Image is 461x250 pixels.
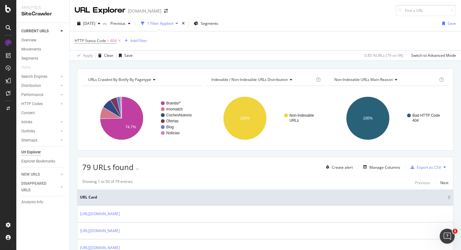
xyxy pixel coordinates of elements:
span: Segments [201,21,218,26]
a: Explorer Bookmarks [21,158,65,165]
a: Overview [21,37,65,44]
div: Analytics [21,5,64,10]
div: - [140,166,141,172]
div: Save [124,53,133,58]
div: NEW URLS [21,171,40,178]
div: Previous [415,180,430,185]
text: Noticias [166,131,180,135]
text: 100% [240,116,250,120]
a: Distribution [21,82,59,89]
div: [DOMAIN_NAME] [128,8,162,14]
span: 404 [110,36,117,45]
text: Bad HTTP Code [412,113,440,118]
span: 2025 Jun. 28th [83,21,95,26]
div: Analysis Info [21,199,43,205]
span: Previous [108,21,125,26]
a: [URL][DOMAIN_NAME] [80,228,120,234]
button: Apply [75,51,93,61]
a: HTTP Codes [21,101,59,107]
a: Url Explorer [21,149,65,156]
div: 1 Filter Applied [147,21,173,26]
div: Export as CSV [417,165,441,170]
div: URL Explorer [75,5,125,16]
button: Create alert [323,162,353,172]
div: Switch to Advanced Mode [411,53,456,58]
span: 1 [453,229,458,234]
div: Apply [83,53,93,58]
div: SiteCrawler [21,10,64,18]
div: Segments [21,55,38,62]
a: CURRENT URLS [21,28,59,35]
span: URLs Crawled By Botify By pagetype [88,77,151,82]
svg: A chart. [205,91,326,146]
button: Next [440,179,448,186]
input: Find a URL [396,5,456,16]
text: 404 [412,118,419,123]
text: CochesNuevos [166,113,192,117]
button: Switch to Advanced Mode [409,51,456,61]
h4: URLs Crawled By Botify By pagetype [87,75,197,85]
div: Content [21,110,35,116]
div: Search Engines [21,73,47,80]
a: NEW URLS [21,171,59,178]
div: Visits [21,64,31,71]
div: Showing 1 to 50 of 79 entries [82,179,133,186]
text: Non-Indexable [289,113,314,118]
button: Clear [96,51,114,61]
a: Outlinks [21,128,59,135]
text: 100% [363,116,373,120]
text: Ofertas [166,119,178,123]
a: Performance [21,92,59,98]
text: Brands/* [166,101,181,105]
text: 74.7% [125,125,136,129]
text: URLs [289,118,299,123]
img: Equal [136,168,139,170]
div: Manage Columns [369,165,400,170]
svg: A chart. [328,91,448,146]
div: Distribution [21,82,41,89]
div: Clear [104,53,114,58]
a: Sitemaps [21,137,59,144]
button: Manage Columns [361,163,400,171]
button: Previous [415,179,430,186]
div: Save [448,21,456,26]
a: Segments [21,55,65,62]
span: = [107,38,109,43]
h4: Indexable / Non-Indexable URLs Distribution [210,75,315,85]
a: [URL][DOMAIN_NAME] [80,211,120,217]
div: Movements [21,46,41,53]
div: Inlinks [21,119,32,125]
a: Analysis Info [21,199,65,205]
a: Visits [21,64,37,71]
a: Movements [21,46,65,53]
button: Export as CSV [408,162,441,172]
span: URL Card [80,194,446,200]
div: Next [440,180,448,185]
span: Indexable / Non-Indexable URLs distribution [211,77,288,82]
div: Performance [21,92,43,98]
div: Create alert [332,165,353,170]
div: Url Explorer [21,149,41,156]
button: Previous [108,19,133,29]
a: Content [21,110,65,116]
button: Save [440,19,456,29]
span: vs [103,21,108,26]
span: 79 URLs found [82,162,134,172]
button: Add Filter [122,37,147,45]
div: HTTP Codes [21,101,43,107]
text: #nomatch [166,107,183,111]
div: Add Filter [130,38,147,43]
div: CURRENT URLS [21,28,49,35]
span: Non-Indexable URLs Main Reason [334,77,393,82]
div: DISAPPEARED URLS [21,180,53,194]
button: Segments [191,19,221,29]
div: times [181,20,186,27]
div: Outlinks [21,128,35,135]
a: DISAPPEARED URLS [21,180,59,194]
a: Search Engines [21,73,59,80]
h4: Non-Indexable URLs Main Reason [333,75,438,85]
svg: A chart. [82,91,202,146]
